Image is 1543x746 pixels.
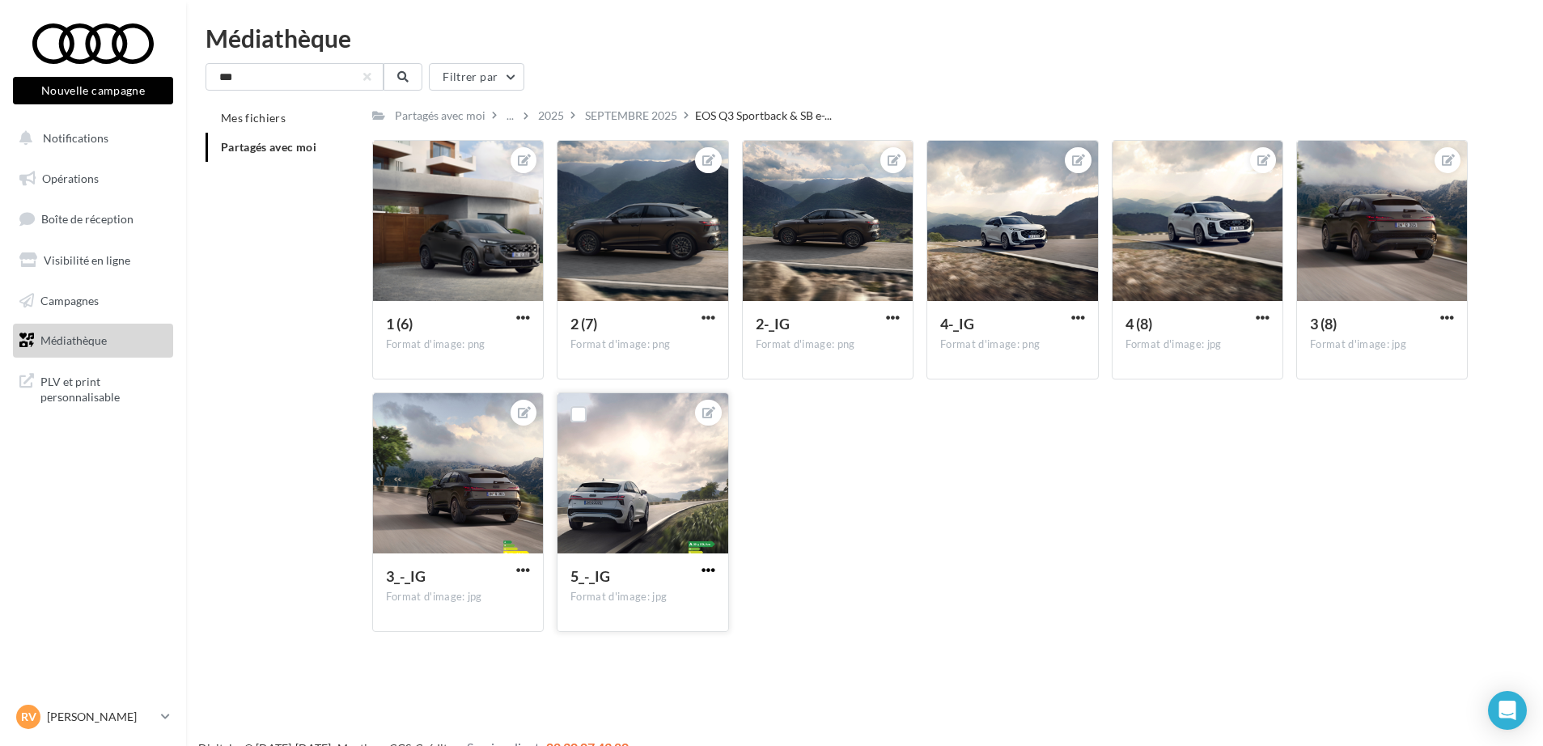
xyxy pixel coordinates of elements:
div: Open Intercom Messenger [1488,691,1527,730]
button: Notifications [10,121,170,155]
button: Filtrer par [429,63,524,91]
div: 2025 [538,108,564,124]
div: Partagés avec moi [395,108,485,124]
div: Format d'image: png [940,337,1084,352]
a: Visibilité en ligne [10,244,176,278]
span: Boîte de réception [41,212,134,226]
div: Format d'image: jpg [386,590,530,604]
div: SEPTEMBRE 2025 [585,108,677,124]
div: Médiathèque [206,26,1524,50]
a: Boîte de réception [10,201,176,236]
p: [PERSON_NAME] [47,709,155,725]
div: Format d'image: jpg [570,590,714,604]
a: RV [PERSON_NAME] [13,701,173,732]
button: Nouvelle campagne [13,77,173,104]
span: 4-_IG [940,315,974,333]
div: ... [503,104,517,127]
span: 4 (8) [1125,315,1152,333]
div: Format d'image: png [386,337,530,352]
div: Format d'image: png [570,337,714,352]
a: Médiathèque [10,324,176,358]
span: Médiathèque [40,333,107,347]
div: Format d'image: jpg [1125,337,1270,352]
span: Mes fichiers [221,111,286,125]
span: 2-_IG [756,315,790,333]
div: Format d'image: jpg [1310,337,1454,352]
span: EOS Q3 Sportback & SB e-... [695,108,832,124]
span: PLV et print personnalisable [40,371,167,405]
span: 5_-_IG [570,567,610,585]
a: PLV et print personnalisable [10,364,176,412]
span: Campagnes [40,293,99,307]
span: 3 (8) [1310,315,1337,333]
span: 3_-_IG [386,567,426,585]
div: Format d'image: png [756,337,900,352]
span: RV [21,709,36,725]
a: Campagnes [10,284,176,318]
span: Opérations [42,172,99,185]
a: Opérations [10,162,176,196]
span: Partagés avec moi [221,140,316,154]
span: Visibilité en ligne [44,253,130,267]
span: 2 (7) [570,315,597,333]
span: Notifications [43,131,108,145]
span: 1 (6) [386,315,413,333]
